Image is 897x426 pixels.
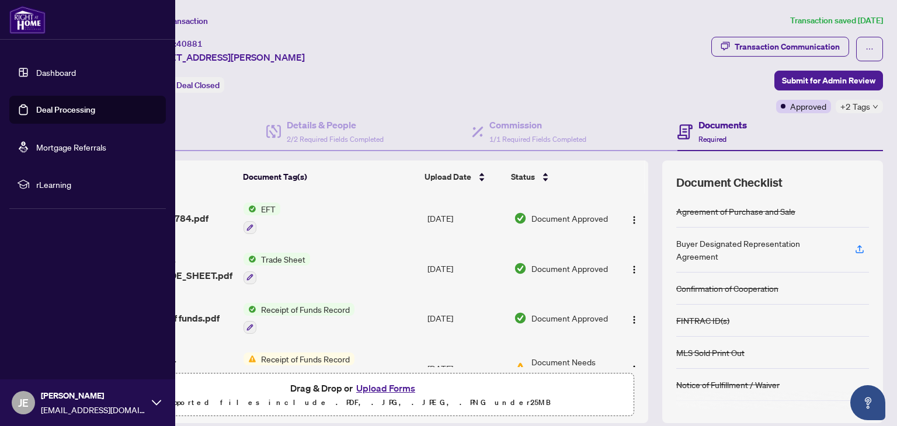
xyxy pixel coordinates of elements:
[36,142,106,152] a: Mortgage Referrals
[423,193,509,243] td: [DATE]
[774,71,883,90] button: Submit for Admin Review
[423,343,509,393] td: [DATE]
[238,160,420,193] th: Document Tag(s)
[290,380,419,396] span: Drag & Drop or
[244,352,256,365] img: Status Icon
[630,315,639,324] img: Logo
[145,77,224,93] div: Status:
[676,205,795,218] div: Agreement of Purchase and Sale
[531,312,608,324] span: Document Approved
[506,160,614,193] th: Status
[244,303,354,334] button: Status IconReceipt of Funds Record
[489,135,586,144] span: 1/1 Required Fields Completed
[676,378,780,391] div: Notice of Fulfillment / Waiver
[735,37,840,56] div: Transaction Communication
[287,135,384,144] span: 2/2 Required Fields Completed
[489,118,586,132] h4: Commission
[244,202,280,234] button: Status IconEFT
[630,265,639,274] img: Logo
[36,178,158,191] span: rLearning
[145,16,208,26] span: View Transaction
[676,237,841,263] div: Buyer Designated Representation Agreement
[865,45,874,53] span: ellipsis
[790,14,883,27] article: Transaction saved [DATE]
[630,365,639,374] img: Logo
[423,294,509,344] td: [DATE]
[256,253,310,266] span: Trade Sheet
[256,202,280,215] span: EFT
[511,170,535,183] span: Status
[256,303,354,316] span: Receipt of Funds Record
[531,212,608,225] span: Document Approved
[676,314,729,327] div: FINTRAC ID(s)
[423,243,509,294] td: [DATE]
[531,262,608,275] span: Document Approved
[82,396,627,410] p: Supported files include .PDF, .JPG, .JPEG, .PNG under 25 MB
[256,352,354,365] span: Receipt of Funds Record
[676,282,778,295] div: Confirmation of Cooperation
[9,6,46,34] img: logo
[420,160,506,193] th: Upload Date
[145,50,305,64] span: [STREET_ADDRESS][PERSON_NAME]
[850,385,885,420] button: Open asap
[514,262,527,275] img: Document Status
[625,359,644,378] button: Logo
[782,71,875,90] span: Submit for Admin Review
[625,309,644,327] button: Logo
[711,37,849,57] button: Transaction Communication
[287,118,384,132] h4: Details & People
[425,170,471,183] span: Upload Date
[676,174,783,191] span: Document Checklist
[176,39,203,49] span: 40881
[514,212,527,225] img: Document Status
[75,373,634,417] span: Drag & Drop orUpload FormsSupported files include .PDF, .JPG, .JPEG, .PNG under25MB
[244,303,256,316] img: Status Icon
[514,362,527,375] img: Document Status
[41,403,146,416] span: [EMAIL_ADDRESS][DOMAIN_NAME]
[514,312,527,324] img: Document Status
[531,355,613,381] span: Document Needs Work
[698,118,747,132] h4: Documents
[244,253,256,266] img: Status Icon
[676,346,745,359] div: MLS Sold Print Out
[790,100,826,113] span: Approved
[36,67,76,78] a: Dashboard
[244,253,310,284] button: Status IconTrade Sheet
[244,352,354,384] button: Status IconReceipt of Funds Record
[36,104,95,115] a: Deal Processing
[244,202,256,215] img: Status Icon
[625,259,644,278] button: Logo
[840,100,870,113] span: +2 Tags
[353,380,419,396] button: Upload Forms
[698,135,726,144] span: Required
[41,389,146,402] span: [PERSON_NAME]
[18,394,29,411] span: JE
[872,104,878,110] span: down
[630,215,639,225] img: Logo
[176,80,220,90] span: Deal Closed
[625,209,644,228] button: Logo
